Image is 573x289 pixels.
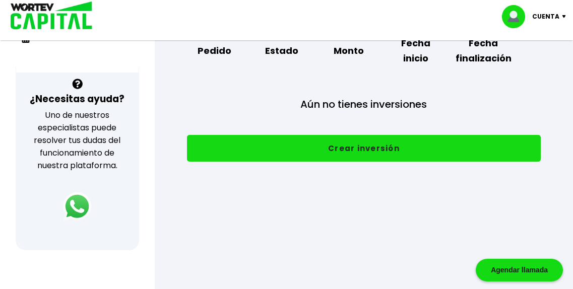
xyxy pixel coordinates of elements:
b: Fecha inicio [389,36,443,66]
b: Fecha finalización [456,36,512,66]
img: profile-image [502,5,532,28]
img: logos_whatsapp-icon.242b2217.svg [63,192,91,221]
b: Estado [265,43,298,58]
button: Crear inversión [187,135,541,162]
img: icon-down [559,15,573,18]
h3: Aún no tienes inversiones [187,98,541,111]
p: Uno de nuestros especialistas puede resolver tus dudas del funcionamiento de nuestra plataforma. [29,109,126,172]
p: Cuenta [532,9,559,24]
b: Monto [334,43,364,58]
div: Agendar llamada [476,259,563,281]
b: Pedido [198,43,231,58]
h3: ¿Necesitas ayuda? [30,92,124,106]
